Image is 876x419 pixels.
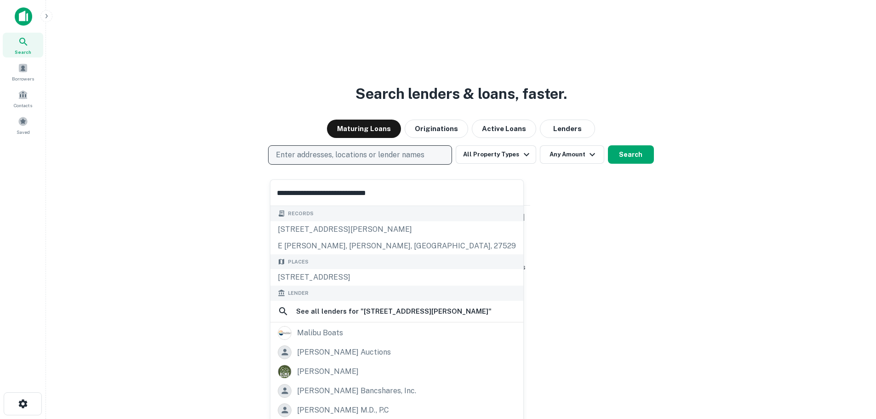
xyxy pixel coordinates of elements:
a: [PERSON_NAME] [270,362,523,381]
span: Records [288,210,314,218]
div: [STREET_ADDRESS] [270,269,523,286]
img: capitalize-icon.png [15,7,32,26]
div: [PERSON_NAME] auctions [297,345,391,359]
div: e [PERSON_NAME], [PERSON_NAME], [GEOGRAPHIC_DATA], 27529 [270,238,523,254]
a: [PERSON_NAME] bancshares, inc. [270,381,523,401]
a: Saved [3,113,43,138]
h6: See all lenders for " [STREET_ADDRESS][PERSON_NAME] " [296,306,492,317]
img: picture [278,327,291,339]
h3: Search lenders & loans, faster. [355,83,567,105]
button: All Property Types [456,145,536,164]
button: Lenders [540,120,595,138]
button: Any Amount [540,145,604,164]
span: Places [288,258,309,266]
div: malibu boats [297,326,343,340]
div: [PERSON_NAME] m.d., p.c [297,403,389,417]
span: Search [15,48,31,56]
div: [PERSON_NAME] bancshares, inc. [297,384,416,398]
img: picture [278,365,291,378]
button: Active Loans [472,120,536,138]
button: Search [608,145,654,164]
span: Borrowers [12,75,34,82]
span: Lender [288,289,309,297]
a: [PERSON_NAME] auctions [270,343,523,362]
button: Enter addresses, locations or lender names [268,145,452,165]
a: malibu boats [270,323,523,343]
a: Contacts [3,86,43,111]
button: Originations [405,120,468,138]
div: [STREET_ADDRESS][PERSON_NAME] [270,221,523,238]
iframe: Chat Widget [830,345,876,390]
button: Maturing Loans [327,120,401,138]
a: Borrowers [3,59,43,84]
a: Search [3,33,43,57]
div: [PERSON_NAME] [297,365,359,379]
p: Enter addresses, locations or lender names [276,149,424,161]
span: Saved [17,128,30,136]
span: Contacts [14,102,32,109]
